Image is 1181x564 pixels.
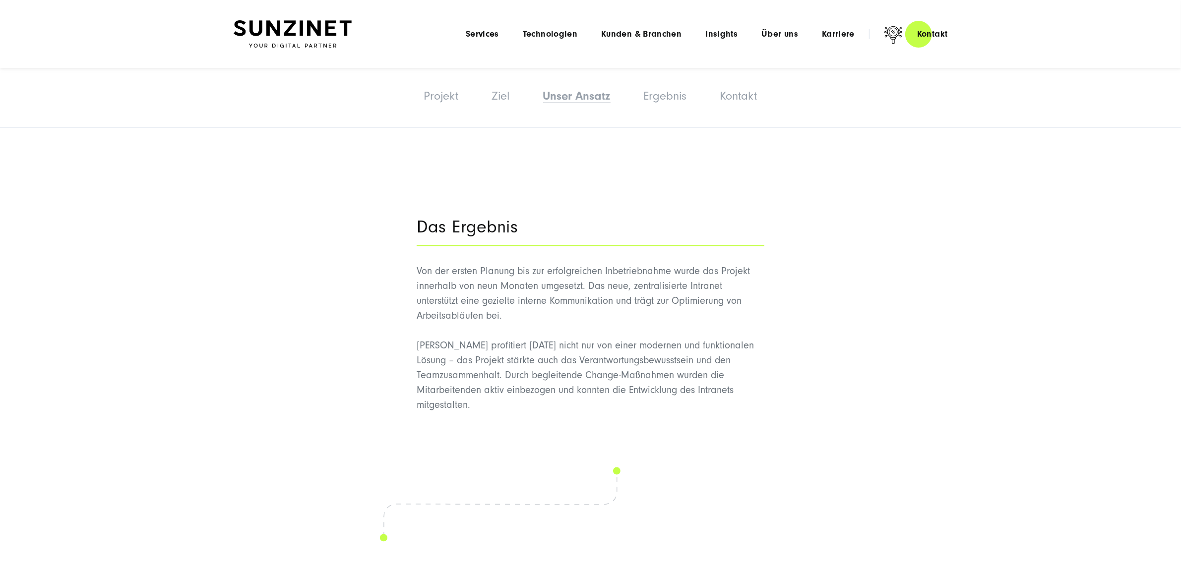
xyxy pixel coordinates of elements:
[905,20,960,48] a: Kontakt
[543,89,611,103] a: Unser Ansatz
[466,29,499,39] a: Services
[705,29,738,39] a: Insights
[822,29,855,39] a: Karriere
[644,89,687,103] a: Ergebnis
[234,20,352,48] img: SUNZINET Full Service Digital Agentur
[424,89,459,103] a: Projekt
[523,29,577,39] a: Technologien
[761,29,798,39] a: Über uns
[601,29,682,39] a: Kunden & Branchen
[417,338,764,413] p: [PERSON_NAME] profitiert [DATE] nicht nur von einer modernen und funktionalen Lösung – das Projek...
[720,89,757,103] a: Kontakt
[492,89,510,103] a: Ziel
[417,217,764,238] h2: Das Ergebnis
[417,264,764,324] p: Von der ersten Planung bis zur erfolgreichen Inbetriebnahme wurde das Projekt innerhalb von neun ...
